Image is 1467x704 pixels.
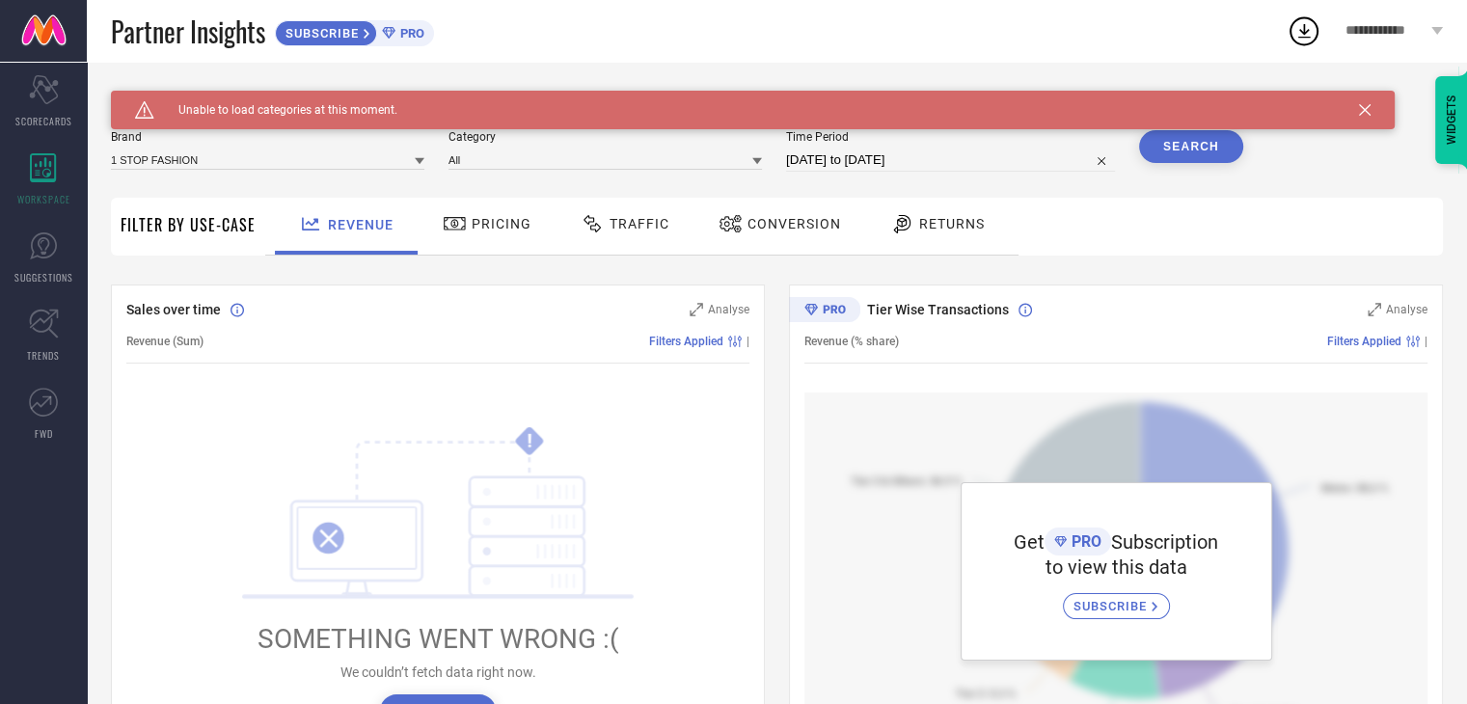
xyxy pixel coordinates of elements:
[275,15,434,46] a: SUBSCRIBEPRO
[154,103,397,117] span: Unable to load categories at this moment.
[448,130,762,144] span: Category
[276,26,364,41] span: SUBSCRIBE
[1368,303,1381,316] svg: Zoom
[786,149,1115,172] input: Select time period
[649,335,723,348] span: Filters Applied
[1386,303,1427,316] span: Analyse
[472,216,531,231] span: Pricing
[867,302,1009,317] span: Tier Wise Transactions
[17,192,70,206] span: WORKSPACE
[14,270,73,284] span: SUGGESTIONS
[789,297,860,326] div: Premium
[1063,579,1170,619] a: SUBSCRIBE
[15,114,72,128] span: SCORECARDS
[121,213,256,236] span: Filter By Use-Case
[27,348,60,363] span: TRENDS
[1327,335,1401,348] span: Filters Applied
[1425,335,1427,348] span: |
[111,12,265,51] span: Partner Insights
[1067,532,1101,551] span: PRO
[395,26,424,41] span: PRO
[340,664,536,680] span: We couldn’t fetch data right now.
[919,216,985,231] span: Returns
[111,130,424,144] span: Brand
[1287,14,1321,48] div: Open download list
[528,430,532,452] tspan: !
[610,216,669,231] span: Traffic
[1073,599,1152,613] span: SUBSCRIBE
[708,303,749,316] span: Analyse
[786,130,1115,144] span: Time Period
[111,91,245,106] span: SYSTEM WORKSPACE
[1139,130,1243,163] button: Search
[126,335,204,348] span: Revenue (Sum)
[258,623,619,655] span: SOMETHING WENT WRONG :(
[747,335,749,348] span: |
[126,302,221,317] span: Sales over time
[690,303,703,316] svg: Zoom
[328,217,394,232] span: Revenue
[1111,530,1218,554] span: Subscription
[804,335,899,348] span: Revenue (% share)
[1014,530,1045,554] span: Get
[1046,555,1187,579] span: to view this data
[747,216,841,231] span: Conversion
[35,426,53,441] span: FWD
